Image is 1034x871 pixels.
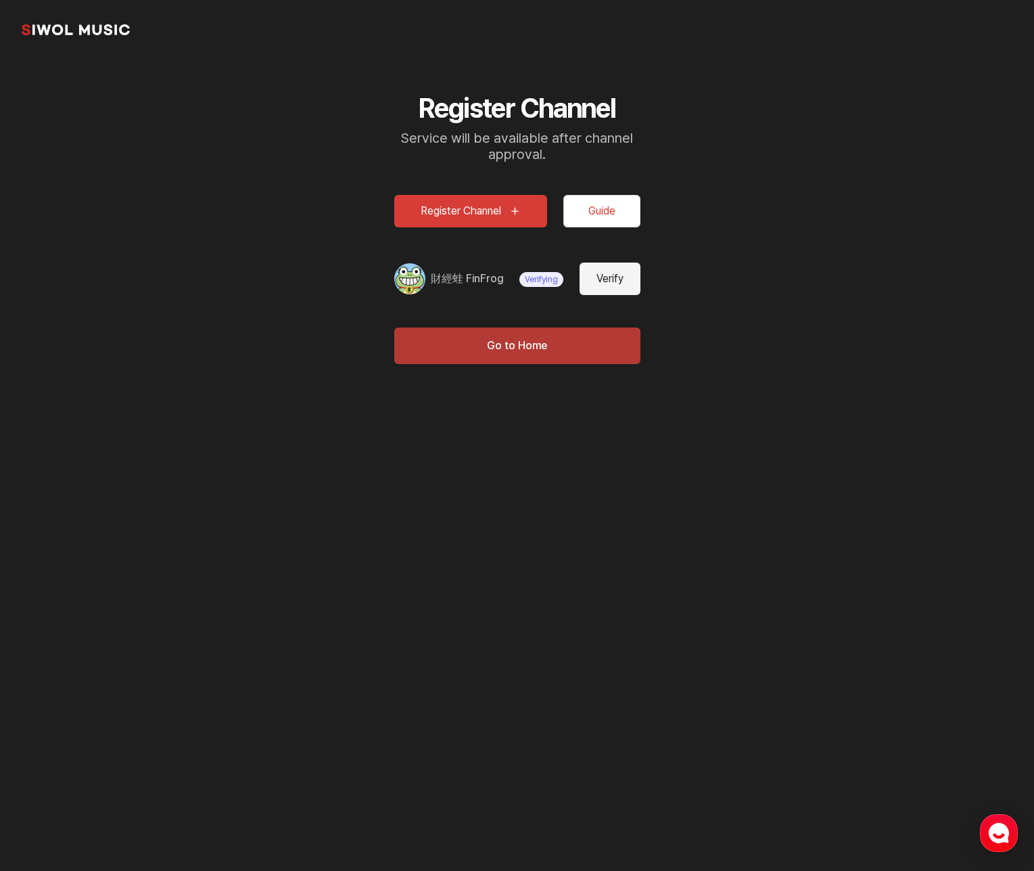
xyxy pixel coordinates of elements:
button: Verify [580,263,640,295]
span: Verifying [519,272,563,287]
span: Home [34,449,58,460]
h2: Register Channel [394,92,640,125]
a: Home [4,429,89,463]
a: Messages [89,429,174,463]
button: Register Channel [394,195,547,227]
img: 채널 프로필 이미지 [394,263,425,294]
span: Messages [112,450,152,461]
a: Settings [174,429,260,463]
p: Service will be available after channel approval. [394,130,640,162]
button: Go to Home [394,328,640,364]
a: 財經蛙 FinFrog [431,271,504,287]
span: Settings [200,449,233,460]
button: Guide [563,195,640,227]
